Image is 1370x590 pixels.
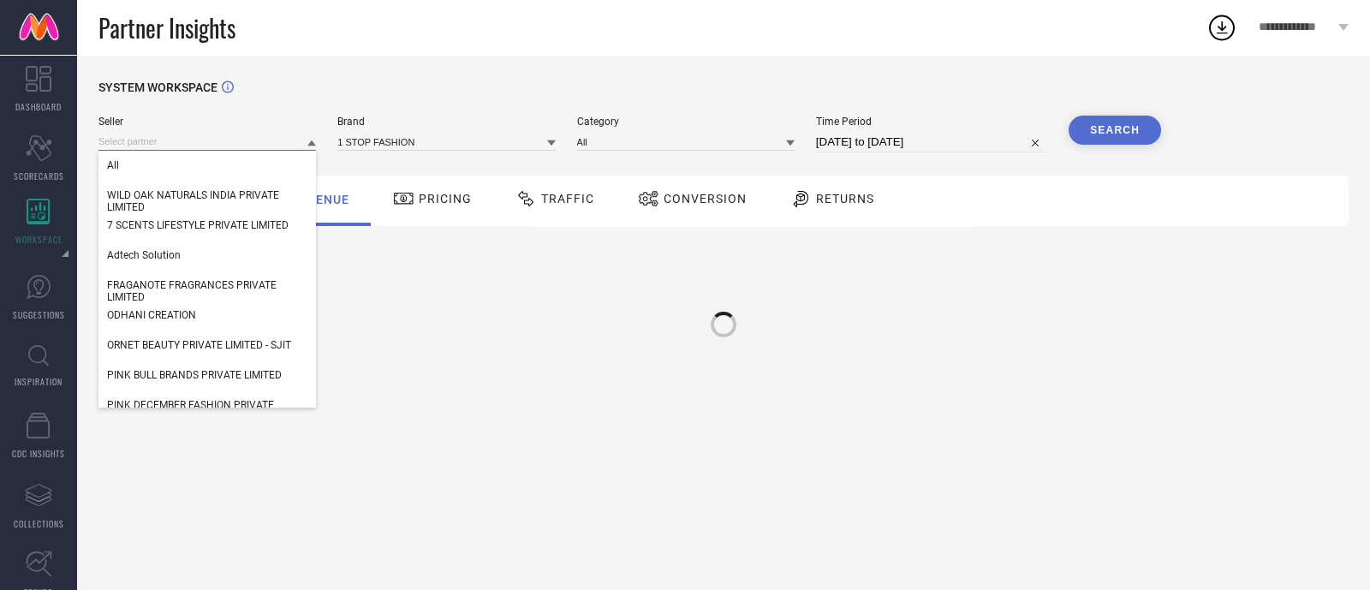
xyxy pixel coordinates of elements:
[419,192,472,206] span: Pricing
[107,369,282,381] span: PINK BULL BRANDS PRIVATE LIMITED
[14,170,64,182] span: SCORECARDS
[98,301,316,330] div: ODHANI CREATION
[107,219,289,231] span: 7 SCENTS LIFESTYLE PRIVATE LIMITED
[12,447,65,460] span: CDC INSIGHTS
[98,271,316,312] div: FRAGANOTE FRAGRANCES PRIVATE LIMITED
[816,116,1047,128] span: Time Period
[107,399,307,423] span: PINK DECEMBER FASHION PRIVATE LIMITED
[107,159,119,171] span: All
[98,116,316,128] span: Seller
[816,192,874,206] span: Returns
[107,339,291,351] span: ORNET BEAUTY PRIVATE LIMITED - SJIT
[664,192,747,206] span: Conversion
[98,80,217,94] span: SYSTEM WORKSPACE
[291,193,349,206] span: Revenue
[1069,116,1161,145] button: Search
[98,241,316,270] div: Adtech Solution
[15,100,62,113] span: DASHBOARD
[98,133,316,151] input: Select partner
[337,116,555,128] span: Brand
[98,181,316,222] div: WILD OAK NATURALS INDIA PRIVATE LIMITED
[816,132,1047,152] input: Select time period
[107,309,196,321] span: ODHANI CREATION
[1206,12,1237,43] div: Open download list
[15,233,63,246] span: WORKSPACE
[107,279,307,303] span: FRAGANOTE FRAGRANCES PRIVATE LIMITED
[98,331,316,360] div: ORNET BEAUTY PRIVATE LIMITED - SJIT
[98,361,316,390] div: PINK BULL BRANDS PRIVATE LIMITED
[98,151,316,180] div: All
[98,390,316,432] div: PINK DECEMBER FASHION PRIVATE LIMITED
[107,189,307,213] span: WILD OAK NATURALS INDIA PRIVATE LIMITED
[541,192,594,206] span: Traffic
[98,10,235,45] span: Partner Insights
[577,116,795,128] span: Category
[15,375,63,388] span: INSPIRATION
[107,249,181,261] span: Adtech Solution
[14,517,64,530] span: COLLECTIONS
[13,308,65,321] span: SUGGESTIONS
[98,211,316,240] div: 7 SCENTS LIFESTYLE PRIVATE LIMITED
